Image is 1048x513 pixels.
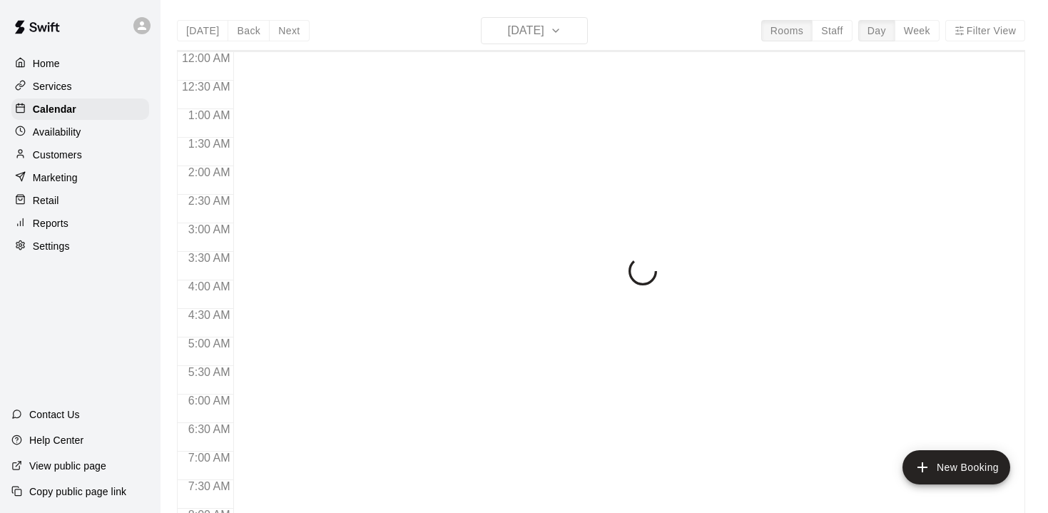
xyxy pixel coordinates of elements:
span: 7:00 AM [185,452,234,464]
span: 1:00 AM [185,109,234,121]
span: 2:30 AM [185,195,234,207]
a: Reports [11,213,149,234]
p: Availability [33,125,81,139]
span: 3:30 AM [185,252,234,264]
p: Services [33,79,72,93]
p: Marketing [33,171,78,185]
p: Home [33,56,60,71]
a: Calendar [11,98,149,120]
span: 1:30 AM [185,138,234,150]
a: Marketing [11,167,149,188]
span: 4:00 AM [185,280,234,293]
span: 7:30 AM [185,480,234,492]
button: add [902,450,1010,484]
a: Customers [11,144,149,166]
span: 6:30 AM [185,423,234,435]
span: 6:00 AM [185,395,234,407]
span: 3:00 AM [185,223,234,235]
p: Contact Us [29,407,80,422]
span: 2:00 AM [185,166,234,178]
a: Availability [11,121,149,143]
p: Retail [33,193,59,208]
p: View public page [29,459,106,473]
span: 4:30 AM [185,309,234,321]
a: Retail [11,190,149,211]
a: Settings [11,235,149,257]
span: 5:00 AM [185,337,234,350]
p: Reports [33,216,68,230]
span: 12:30 AM [178,81,234,93]
a: Services [11,76,149,97]
a: Home [11,53,149,74]
p: Help Center [29,433,83,447]
p: Settings [33,239,70,253]
span: 12:00 AM [178,52,234,64]
p: Customers [33,148,82,162]
p: Calendar [33,102,76,116]
p: Copy public page link [29,484,126,499]
span: 5:30 AM [185,366,234,378]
